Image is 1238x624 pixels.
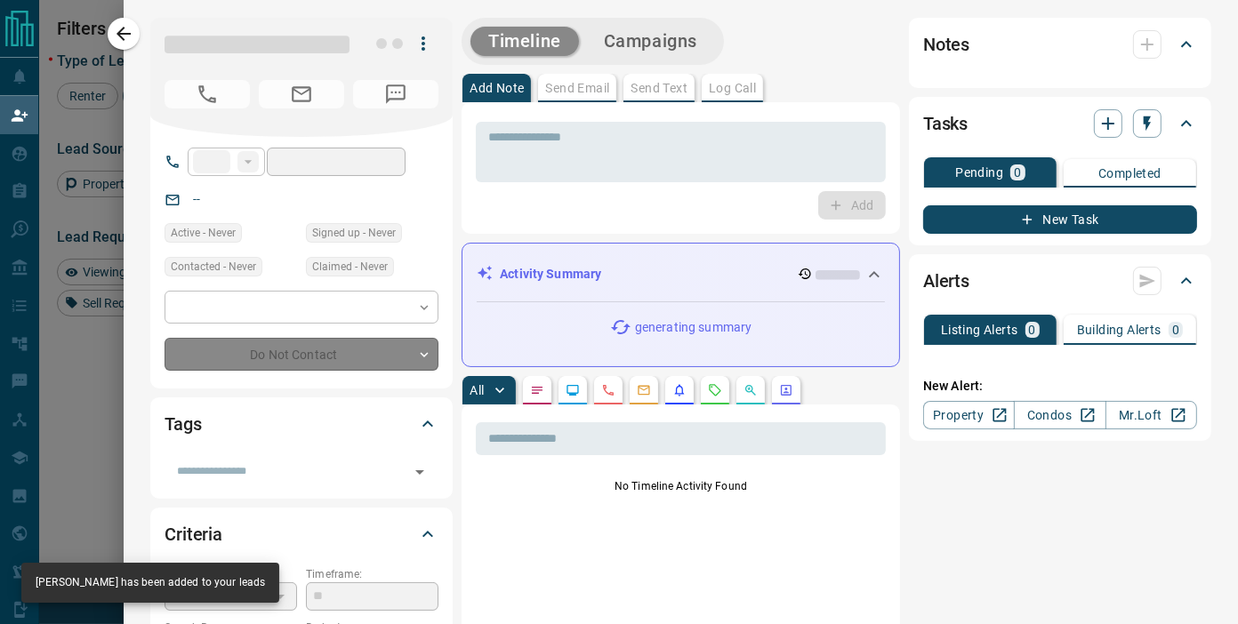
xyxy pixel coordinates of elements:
[165,80,250,108] span: No Number
[601,383,615,397] svg: Calls
[923,23,1197,66] div: Notes
[165,520,222,548] h2: Criteria
[923,102,1197,145] div: Tasks
[193,192,200,206] a: --
[923,267,969,295] h2: Alerts
[530,383,544,397] svg: Notes
[165,513,438,556] div: Criteria
[165,338,438,371] div: Do Not Contact
[1172,324,1179,336] p: 0
[1098,167,1162,180] p: Completed
[470,27,579,56] button: Timeline
[353,80,438,108] span: No Number
[1014,166,1021,179] p: 0
[708,383,722,397] svg: Requests
[470,384,484,396] p: All
[923,401,1015,429] a: Property
[637,383,651,397] svg: Emails
[470,82,524,94] p: Add Note
[259,80,344,108] span: No Email
[36,568,265,597] div: [PERSON_NAME] has been added to your leads
[171,258,256,276] span: Contacted - Never
[1029,324,1036,336] p: 0
[407,460,432,484] button: Open
[955,166,1003,179] p: Pending
[923,377,1197,396] p: New Alert:
[586,27,715,56] button: Campaigns
[923,109,968,138] h2: Tasks
[1077,324,1162,336] p: Building Alerts
[941,324,1018,336] p: Listing Alerts
[476,478,886,494] p: No Timeline Activity Found
[1014,401,1105,429] a: Condos
[477,258,885,291] div: Activity Summary
[566,383,580,397] svg: Lead Browsing Activity
[165,403,438,445] div: Tags
[1105,401,1197,429] a: Mr.Loft
[635,318,752,337] p: generating summary
[923,30,969,59] h2: Notes
[165,410,201,438] h2: Tags
[923,205,1197,234] button: New Task
[779,383,793,397] svg: Agent Actions
[744,383,758,397] svg: Opportunities
[500,265,601,284] p: Activity Summary
[306,566,438,582] p: Timeframe:
[171,224,236,242] span: Active - Never
[312,224,396,242] span: Signed up - Never
[672,383,687,397] svg: Listing Alerts
[312,258,388,276] span: Claimed - Never
[923,260,1197,302] div: Alerts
